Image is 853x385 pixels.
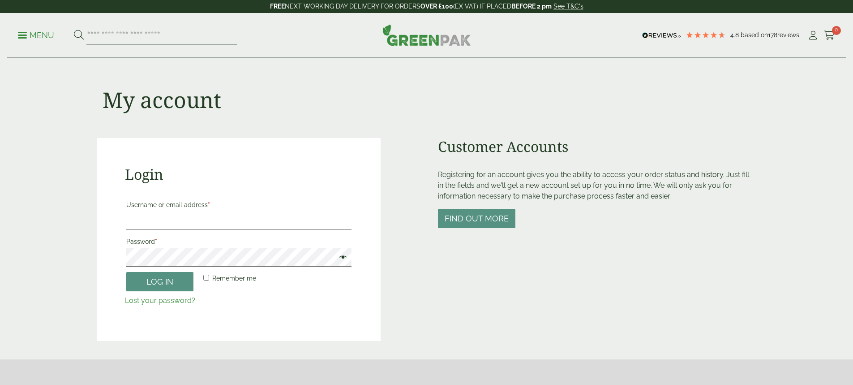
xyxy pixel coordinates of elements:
a: Lost your password? [125,296,195,305]
strong: OVER £100 [420,3,453,10]
a: Menu [18,30,54,39]
span: Remember me [212,275,256,282]
label: Password [126,235,351,248]
h2: Login [125,166,353,183]
p: Registering for an account gives you the ability to access your order status and history. Just fi... [438,169,756,202]
strong: FREE [270,3,285,10]
img: GreenPak Supplies [382,24,471,46]
button: Find out more [438,209,515,228]
strong: BEFORE 2 pm [511,3,552,10]
p: Menu [18,30,54,41]
i: My Account [807,31,819,40]
a: Find out more [438,215,515,223]
img: REVIEWS.io [642,32,681,39]
span: reviews [777,31,799,39]
h1: My account [103,87,221,113]
input: Remember me [203,275,209,281]
div: 4.78 Stars [686,31,726,39]
a: 0 [824,29,835,42]
span: 178 [768,31,777,39]
button: Log in [126,272,193,291]
h2: Customer Accounts [438,138,756,155]
i: Cart [824,31,835,40]
a: See T&C's [553,3,583,10]
span: Based on [741,31,768,39]
span: 0 [832,26,841,35]
label: Username or email address [126,199,351,211]
span: 4.8 [730,31,741,39]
